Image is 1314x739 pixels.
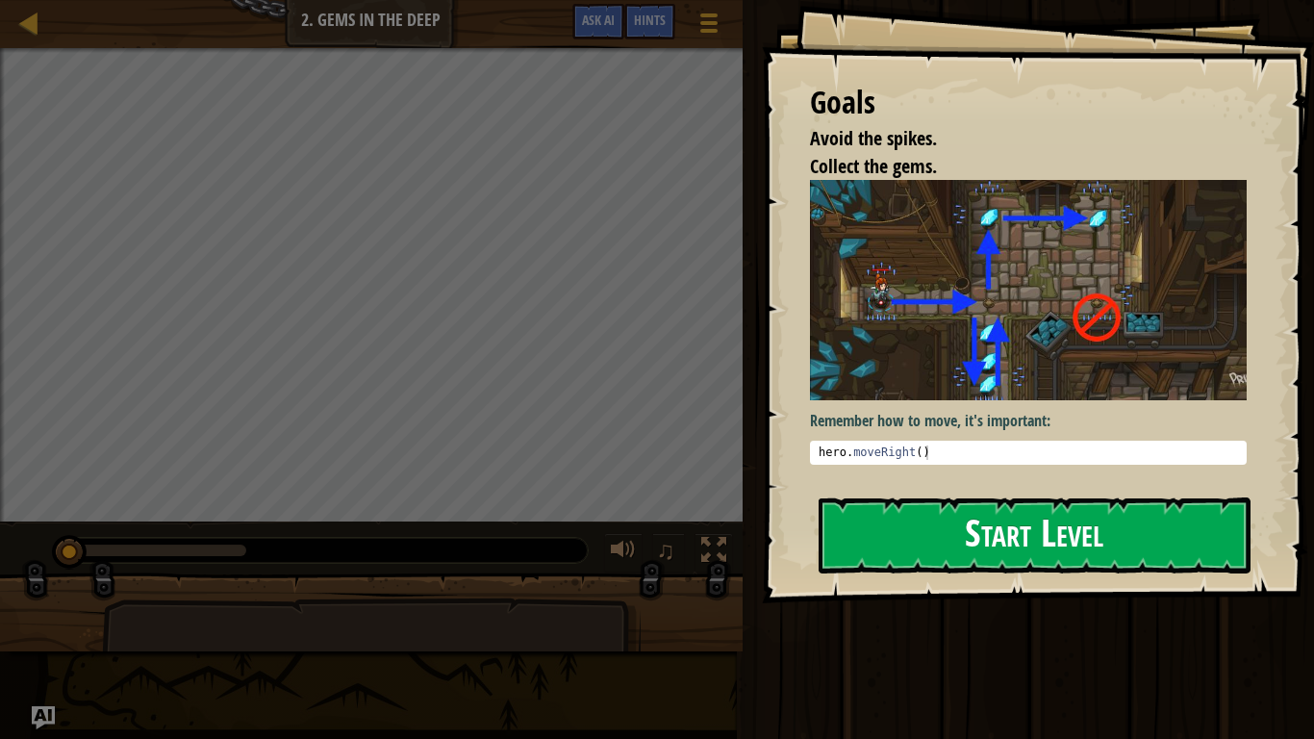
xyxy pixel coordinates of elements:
[652,533,685,573] button: ♫
[695,533,733,573] button: Toggle fullscreen
[32,706,55,729] button: Ask AI
[572,4,624,39] button: Ask AI
[810,153,937,179] span: Collect the gems.
[685,4,733,49] button: Show game menu
[656,536,675,565] span: ♫
[810,410,1247,432] p: Remember how to move, it's important:
[810,81,1247,125] div: Goals
[786,153,1242,181] li: Collect the gems.
[810,180,1247,399] img: Gems in the deep
[582,11,615,29] span: Ask AI
[786,125,1242,153] li: Avoid the spikes.
[604,533,643,573] button: Adjust volume
[819,497,1251,573] button: Start Level
[634,11,666,29] span: Hints
[810,125,937,151] span: Avoid the spikes.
